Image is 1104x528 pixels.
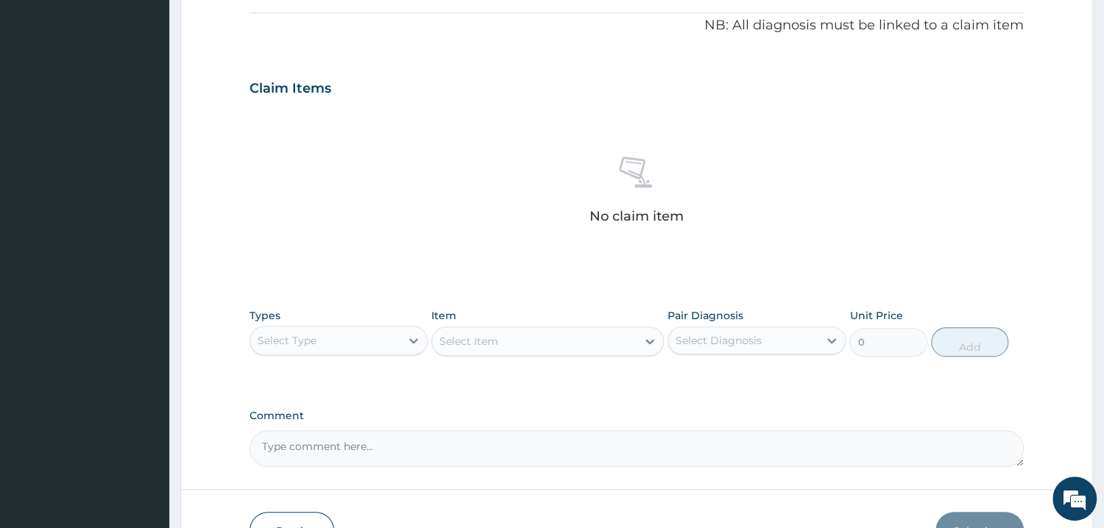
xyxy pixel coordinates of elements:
[931,327,1008,357] button: Add
[849,308,902,323] label: Unit Price
[250,410,1024,422] label: Comment
[241,7,277,43] div: Minimize live chat window
[85,165,203,314] span: We're online!
[676,333,762,348] div: Select Diagnosis
[250,16,1024,35] p: NB: All diagnosis must be linked to a claim item
[258,333,316,348] div: Select Type
[7,363,280,414] textarea: Type your message and hit 'Enter'
[27,74,60,110] img: d_794563401_company_1708531726252_794563401
[590,209,684,224] p: No claim item
[77,82,247,101] div: Chat with us now
[250,310,280,322] label: Types
[431,308,456,323] label: Item
[668,308,743,323] label: Pair Diagnosis
[250,81,331,97] h3: Claim Items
